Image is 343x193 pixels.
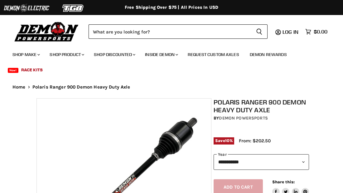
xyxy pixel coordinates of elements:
[8,48,44,61] a: Shop Make
[214,154,309,170] select: year
[280,29,302,35] a: Log in
[3,2,50,14] img: Demon Electric Logo 2
[17,63,47,76] a: Race Kits
[272,180,295,184] span: Share this:
[225,138,229,143] span: 10
[214,98,309,114] h1: Polaris Ranger 900 Demon Heavy Duty Axle
[140,48,182,61] a: Inside Demon
[32,84,130,90] span: Polaris Ranger 900 Demon Heavy Duty Axle
[8,68,18,73] span: New!
[89,24,251,39] input: Search
[219,115,268,121] a: Demon Powersports
[183,48,244,61] a: Request Custom Axles
[314,29,327,35] span: $0.00
[302,27,331,36] a: $0.00
[283,29,298,35] span: Log in
[12,20,81,43] img: Demon Powersports
[89,24,268,39] form: Product
[245,48,292,61] a: Demon Rewards
[8,46,326,76] ul: Main menu
[251,24,268,39] button: Search
[89,48,139,61] a: Shop Discounted
[12,84,26,90] a: Home
[214,115,309,122] div: by
[239,138,271,144] span: From: $202.50
[45,48,88,61] a: Shop Product
[50,2,97,14] img: TGB Logo 2
[214,137,234,144] span: Save %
